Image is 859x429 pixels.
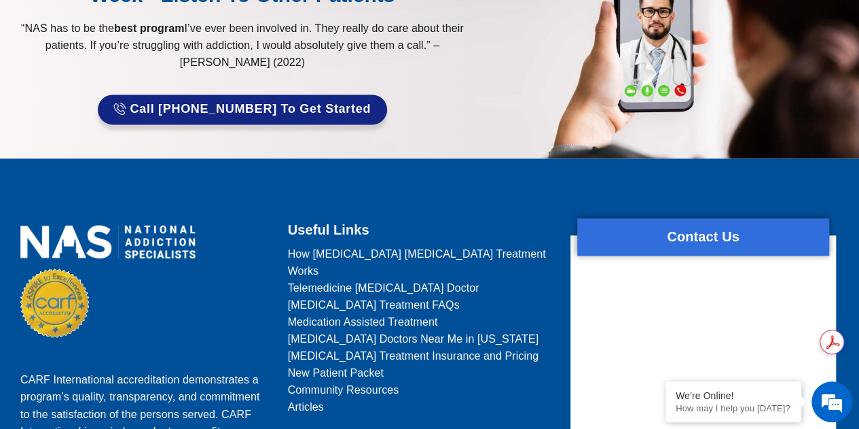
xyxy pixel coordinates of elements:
[676,403,791,413] p: How may I help you today?
[14,20,471,71] p: “NAS has to be the I’ve ever been involved in. They really do care about their patients. If you’r...
[91,71,249,89] div: Chat with us now
[288,381,554,398] a: Community Resources
[288,245,554,279] a: How [MEDICAL_DATA] [MEDICAL_DATA] Treatment Works
[79,128,187,265] span: We're online!
[288,330,539,347] span: [MEDICAL_DATA] Doctors Near Me in [US_STATE]
[288,347,539,364] span: [MEDICAL_DATA] Treatment Insurance and Pricing
[288,364,554,381] a: New Patient Packet
[7,285,259,332] textarea: Type your message and hit 'Enter'
[288,347,554,364] a: [MEDICAL_DATA] Treatment Insurance and Pricing
[288,313,438,330] span: Medication Assisted Treatment
[15,70,35,90] div: Navigation go back
[98,95,387,124] a: Call [PHONE_NUMBER] to Get Started
[288,218,554,242] h2: Useful Links
[288,398,554,415] a: Articles
[130,103,371,116] span: Call [PHONE_NUMBER] to Get Started
[288,279,554,296] a: Telemedicine [MEDICAL_DATA] Doctor
[288,279,479,296] span: Telemedicine [MEDICAL_DATA] Doctor
[20,269,89,337] img: CARF Seal
[288,330,554,347] a: [MEDICAL_DATA] Doctors Near Me in [US_STATE]
[20,225,196,258] img: national addiction specialists online suboxone doctors clinic for opioid addiction treatment
[288,364,384,381] span: New Patient Packet
[577,225,829,249] h2: Contact Us
[676,390,791,401] div: We're Online!
[288,381,399,398] span: Community Resources
[288,296,460,313] span: [MEDICAL_DATA] Treatment FAQs
[114,22,184,34] strong: best program
[288,398,324,415] span: Articles
[288,313,554,330] a: Medication Assisted Treatment
[288,296,554,313] a: [MEDICAL_DATA] Treatment FAQs
[223,7,255,39] div: Minimize live chat window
